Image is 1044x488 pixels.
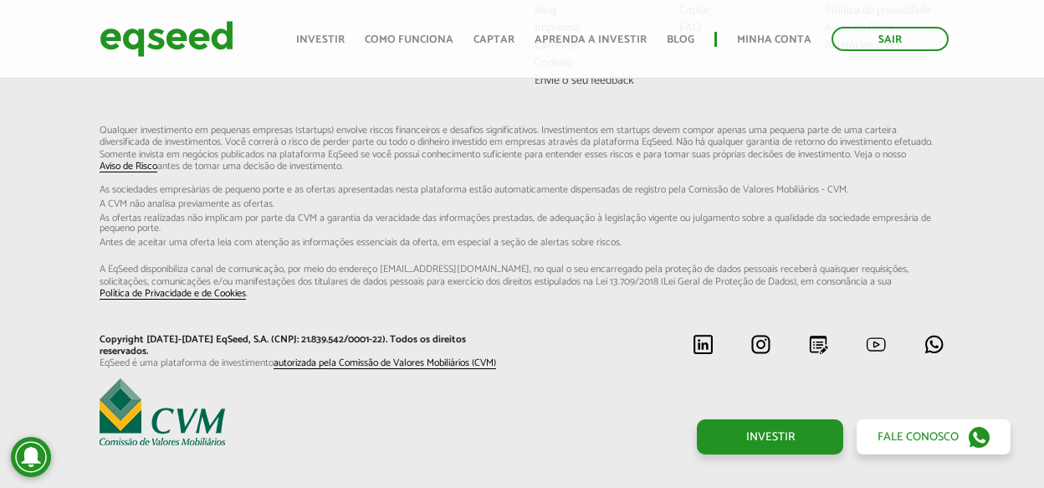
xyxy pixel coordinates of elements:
[693,334,714,355] img: linkedin.svg
[866,334,887,355] img: youtube.svg
[100,185,944,195] span: As sociedades empresárias de pequeno porte e as ofertas apresentadas nesta plataforma estão aut...
[750,334,771,355] img: instagram.svg
[100,125,944,301] p: Qualquer investimento em pequenas empresas (startups) envolve riscos financeiros e desafios signi...
[535,34,647,45] a: Aprenda a investir
[737,34,811,45] a: Minha conta
[535,75,654,87] a: Envie o seu feedback
[100,289,246,300] a: Política de Privacidade e de Cookies
[100,357,509,369] p: EqSeed é uma plataforma de investimento
[100,213,944,234] span: As ofertas realizadas não implicam por parte da CVM a garantia da veracidade das informações p...
[100,378,225,445] img: EqSeed é uma plataforma de investimento autorizada pela Comissão de Valores Mobiliários (CVM)
[365,34,453,45] a: Como funciona
[100,199,944,209] span: A CVM não analisa previamente as ofertas.
[473,34,514,45] a: Captar
[274,358,496,369] a: autorizada pela Comissão de Valores Mobiliários (CVM)
[100,334,509,358] p: Copyright [DATE]-[DATE] EqSeed, S.A. (CNPJ: 21.839.542/0001-22). Todos os direitos reservados.
[296,34,345,45] a: Investir
[667,34,694,45] a: Blog
[924,334,944,355] img: whatsapp.svg
[857,419,1011,455] a: Fale conosco
[100,162,157,172] a: Aviso de Risco
[697,419,843,455] a: Investir
[832,27,949,51] a: Sair
[100,238,944,248] span: Antes de aceitar uma oferta leia com atenção as informações essenciais da oferta, em especial...
[100,17,233,61] img: EqSeed
[808,334,829,355] img: blog.svg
